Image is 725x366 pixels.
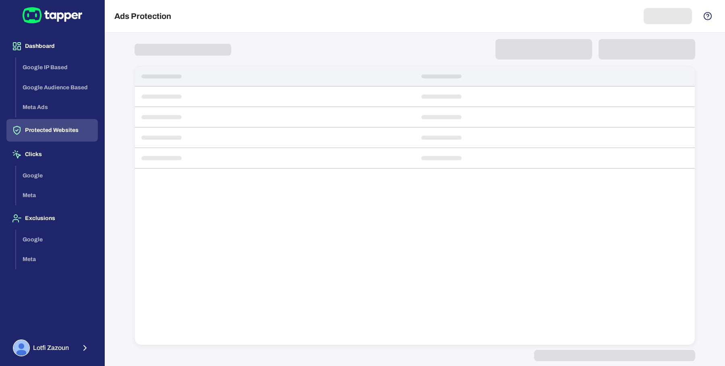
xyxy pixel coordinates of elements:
[6,42,98,49] a: Dashboard
[6,119,98,142] button: Protected Websites
[6,35,98,58] button: Dashboard
[6,143,98,166] button: Clicks
[33,344,69,352] span: Lotfi Zazoun
[6,214,98,221] a: Exclusions
[14,340,29,356] img: Lotfi Zazoun
[6,336,98,360] button: Lotfi ZazounLotfi Zazoun
[6,150,98,157] a: Clicks
[114,11,171,21] h5: Ads Protection
[6,207,98,230] button: Exclusions
[6,126,98,133] a: Protected Websites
